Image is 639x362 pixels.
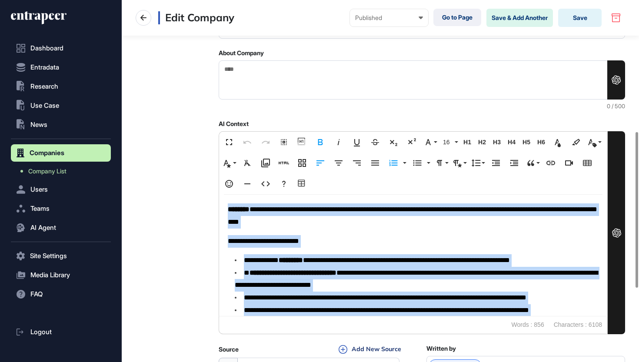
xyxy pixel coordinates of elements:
button: Use Case [11,97,111,114]
button: Research [11,78,111,95]
button: Media Library [11,266,111,284]
button: Add HTML [276,154,292,172]
button: Media Library [257,154,274,172]
span: Site Settings [30,252,67,259]
button: Select All [276,133,292,151]
button: AI Agent [11,219,111,236]
button: Unordered List [409,154,426,172]
button: Line Height [469,154,486,172]
span: H2 [476,139,489,146]
button: Increase Indent (⌘]) [506,154,523,172]
h3: Edit Company [158,11,234,24]
button: Add New Source [336,345,404,354]
button: Subscript [385,133,402,151]
button: Redo (⌘⇧Z) [257,133,274,151]
button: H4 [505,133,518,151]
button: Insert Link (⌘K) [542,154,559,172]
div: Published [355,14,423,21]
button: Save & Add Another [486,9,553,27]
span: FAQ [30,291,43,298]
span: H1 [461,139,474,146]
span: AI Agent [30,224,56,231]
span: Media Library [30,272,70,279]
span: Research [30,83,58,90]
span: Teams [30,205,50,212]
a: Logout [11,323,111,341]
span: H3 [490,139,503,146]
button: H3 [490,133,503,151]
button: Background Color [568,133,584,151]
button: Help (⌘/) [276,175,292,193]
button: Paragraph Style [451,154,468,172]
button: Inline Class [586,133,602,151]
button: Save [558,9,602,27]
button: Fullscreen [221,133,237,151]
button: Ordered List [385,154,402,172]
span: Users [30,186,48,193]
button: Code View [257,175,274,193]
span: Characters : 6108 [549,316,606,334]
button: Table Builder [294,175,310,193]
button: FAQ [11,286,111,303]
span: H4 [505,139,518,146]
button: Show blocks [294,133,310,151]
button: Decrease Indent (⌘[) [488,154,504,172]
button: Text Color [549,133,566,151]
span: Use Case [30,102,59,109]
button: H1 [461,133,474,151]
span: Logout [30,329,52,335]
span: News [30,121,47,128]
button: Align Left [312,154,329,172]
button: Align Right [349,154,365,172]
button: Clear Formatting [239,154,256,172]
a: Go to Page [433,9,481,26]
span: Company List [28,168,67,175]
button: Strikethrough (⌘S) [367,133,383,151]
button: Users [11,181,111,198]
button: Entradata [11,59,111,76]
button: Insert Table [579,154,596,172]
span: H6 [535,139,548,146]
button: Font Family [422,133,438,151]
button: Companies [11,144,111,162]
span: Companies [30,149,64,156]
span: Dashboard [30,45,63,52]
button: Insert Video [561,154,577,172]
a: Dashboard [11,40,111,57]
label: About Company [219,50,264,56]
button: Site Settings [11,247,111,265]
button: H6 [535,133,548,151]
div: 0 / 500 [219,103,625,110]
button: Inline Style [221,154,237,172]
label: AI Context [219,120,249,127]
button: News [11,116,111,133]
span: Words : 856 [507,316,548,334]
button: Ordered List [400,154,407,172]
button: Teams [11,200,111,217]
span: Entradata [30,64,59,71]
button: Italic (⌘I) [330,133,347,151]
button: Superscript [403,133,420,151]
button: Bold (⌘B) [312,133,329,151]
button: Unordered List [424,154,431,172]
span: 16 [441,139,454,146]
button: Align Justify [367,154,383,172]
button: 16 [440,133,459,151]
button: Quote [524,154,541,172]
button: Paragraph Format [433,154,449,172]
span: H5 [520,139,533,146]
button: H2 [476,133,489,151]
label: Written by [426,345,456,352]
label: Source [219,346,239,353]
a: Company List [15,163,111,179]
button: Emoticons [221,175,237,193]
button: Responsive Layout [294,154,310,172]
button: Undo (⌘Z) [239,133,256,151]
button: Insert Horizontal Line [239,175,256,193]
button: H5 [520,133,533,151]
